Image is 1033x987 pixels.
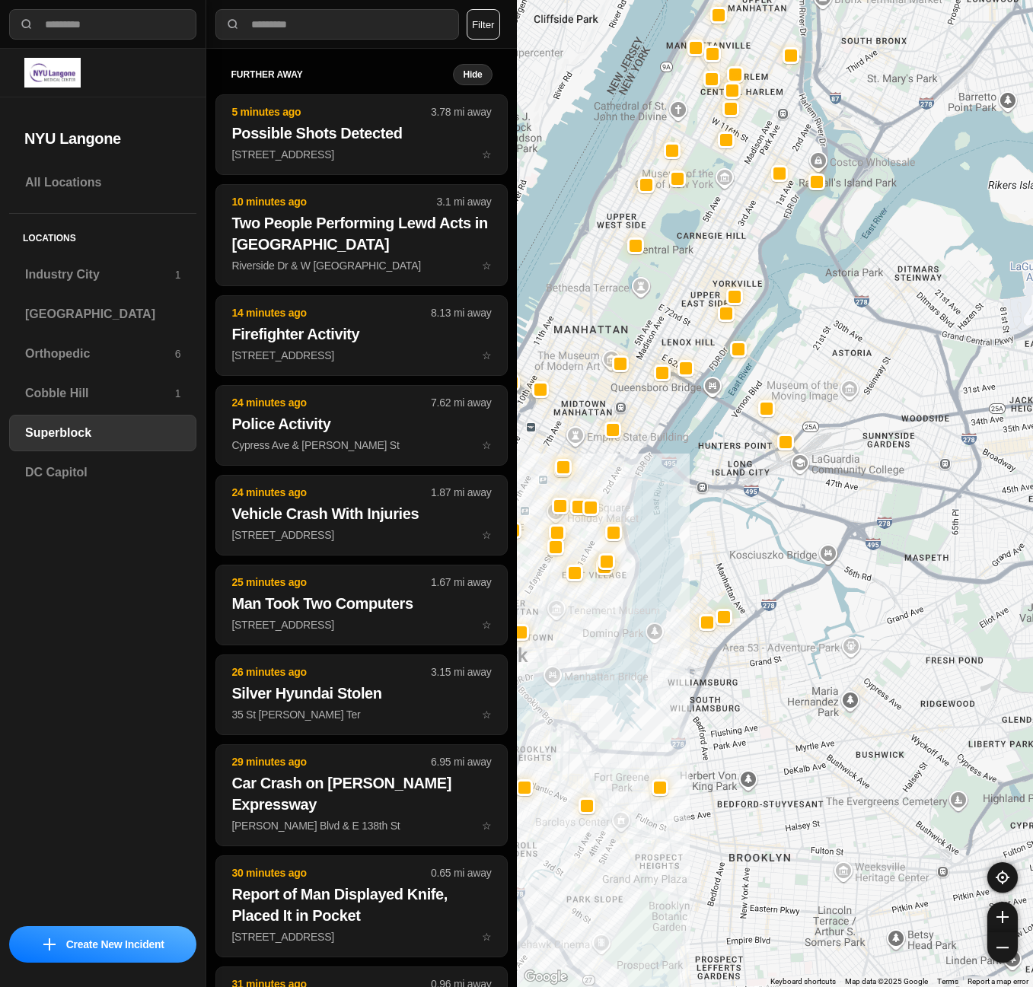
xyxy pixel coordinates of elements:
[66,937,164,952] p: Create New Incident
[231,323,491,345] h2: Firefighter Activity
[25,345,175,363] h3: Orthopedic
[231,212,491,255] h2: Two People Performing Lewd Acts in [GEOGRAPHIC_DATA]
[231,707,491,722] p: 35 St [PERSON_NAME] Ter
[231,348,491,363] p: [STREET_ADDRESS]
[431,104,491,119] p: 3.78 mi away
[231,754,431,769] p: 29 minutes ago
[996,941,1009,954] img: zoom-out
[215,295,507,376] button: 14 minutes ago8.13 mi awayFirefighter Activity[STREET_ADDRESS]star
[25,384,175,403] h3: Cobble Hill
[482,931,492,943] span: star
[231,664,431,680] p: 26 minutes ago
[175,386,181,401] p: 1
[482,148,492,161] span: star
[215,855,507,957] button: 30 minutes ago0.65 mi awayReport of Man Displayed Knife, Placed It in Pocket[STREET_ADDRESS]star
[937,977,958,985] a: Terms
[987,932,1018,963] button: zoom-out
[845,977,928,985] span: Map data ©2025 Google
[215,438,507,451] a: 24 minutes ago7.62 mi awayPolice ActivityCypress Ave & [PERSON_NAME] Ststar
[215,708,507,721] a: 26 minutes ago3.15 mi awaySilver Hyundai Stolen35 St [PERSON_NAME] Terstar
[175,267,181,282] p: 1
[231,413,491,435] h2: Police Activity
[215,259,507,272] a: 10 minutes ago3.1 mi awayTwo People Performing Lewd Acts in [GEOGRAPHIC_DATA]Riverside Dr & W [GE...
[231,575,431,590] p: 25 minutes ago
[231,438,491,453] p: Cypress Ave & [PERSON_NAME] St
[231,395,431,410] p: 24 minutes ago
[215,528,507,541] a: 24 minutes ago1.87 mi awayVehicle Crash With Injuries[STREET_ADDRESS]star
[453,64,492,85] button: Hide
[215,654,507,735] button: 26 minutes ago3.15 mi awaySilver Hyundai Stolen35 St [PERSON_NAME] Terstar
[215,475,507,556] button: 24 minutes ago1.87 mi awayVehicle Crash With Injuries[STREET_ADDRESS]star
[231,305,431,320] p: 14 minutes ago
[231,593,491,614] h2: Man Took Two Computers
[9,296,196,333] a: [GEOGRAPHIC_DATA]
[215,184,507,286] button: 10 minutes ago3.1 mi awayTwo People Performing Lewd Acts in [GEOGRAPHIC_DATA]Riverside Dr & W [GE...
[231,485,431,500] p: 24 minutes ago
[482,619,492,631] span: star
[25,463,180,482] h3: DC Capitol
[231,617,491,632] p: [STREET_ADDRESS]
[24,58,81,88] img: logo
[431,664,491,680] p: 3.15 mi away
[231,68,453,81] h5: further away
[437,194,492,209] p: 3.1 mi away
[231,503,491,524] h2: Vehicle Crash With Injuries
[215,385,507,466] button: 24 minutes ago7.62 mi awayPolice ActivityCypress Ave & [PERSON_NAME] Ststar
[482,349,492,361] span: star
[9,375,196,412] a: Cobble Hill1
[9,454,196,491] a: DC Capitol
[9,415,196,451] a: Superblock
[521,967,571,987] img: Google
[987,902,1018,932] button: zoom-in
[463,68,482,81] small: Hide
[25,266,175,284] h3: Industry City
[9,926,196,963] a: iconCreate New Incident
[215,618,507,631] a: 25 minutes ago1.67 mi awayMan Took Two Computers[STREET_ADDRESS]star
[231,929,491,944] p: [STREET_ADDRESS]
[215,148,507,161] a: 5 minutes ago3.78 mi awayPossible Shots Detected[STREET_ADDRESS]star
[231,123,491,144] h2: Possible Shots Detected
[987,862,1018,893] button: recenter
[482,259,492,272] span: star
[175,346,181,361] p: 6
[431,575,491,590] p: 1.67 mi away
[215,744,507,846] button: 29 minutes ago6.95 mi awayCar Crash on [PERSON_NAME] Expressway[PERSON_NAME] Blvd & E 138th Ststar
[231,194,436,209] p: 10 minutes ago
[225,17,241,32] img: search
[25,305,180,323] h3: [GEOGRAPHIC_DATA]
[231,884,491,926] h2: Report of Man Displayed Knife, Placed It in Pocket
[431,485,491,500] p: 1.87 mi away
[25,424,180,442] h3: Superblock
[996,871,1009,884] img: recenter
[9,164,196,201] a: All Locations
[231,683,491,704] h2: Silver Hyundai Stolen
[19,17,34,32] img: search
[231,147,491,162] p: [STREET_ADDRESS]
[996,911,1009,923] img: zoom-in
[215,565,507,645] button: 25 minutes ago1.67 mi awayMan Took Two Computers[STREET_ADDRESS]star
[482,439,492,451] span: star
[968,977,1028,985] a: Report a map error
[431,865,491,880] p: 0.65 mi away
[215,819,507,832] a: 29 minutes ago6.95 mi awayCar Crash on [PERSON_NAME] Expressway[PERSON_NAME] Blvd & E 138th Ststar
[215,349,507,361] a: 14 minutes ago8.13 mi awayFirefighter Activity[STREET_ADDRESS]star
[215,930,507,943] a: 30 minutes ago0.65 mi awayReport of Man Displayed Knife, Placed It in Pocket[STREET_ADDRESS]star
[231,258,491,273] p: Riverside Dr & W [GEOGRAPHIC_DATA]
[231,527,491,543] p: [STREET_ADDRESS]
[482,529,492,541] span: star
[467,9,500,40] button: Filter
[482,708,492,721] span: star
[431,305,491,320] p: 8.13 mi away
[431,754,491,769] p: 6.95 mi away
[431,395,491,410] p: 7.62 mi away
[231,104,431,119] p: 5 minutes ago
[9,336,196,372] a: Orthopedic6
[521,967,571,987] a: Open this area in Google Maps (opens a new window)
[25,174,180,192] h3: All Locations
[24,128,181,149] h2: NYU Langone
[231,772,491,815] h2: Car Crash on [PERSON_NAME] Expressway
[9,256,196,293] a: Industry City1
[43,938,56,950] img: icon
[231,865,431,880] p: 30 minutes ago
[9,214,196,256] h5: Locations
